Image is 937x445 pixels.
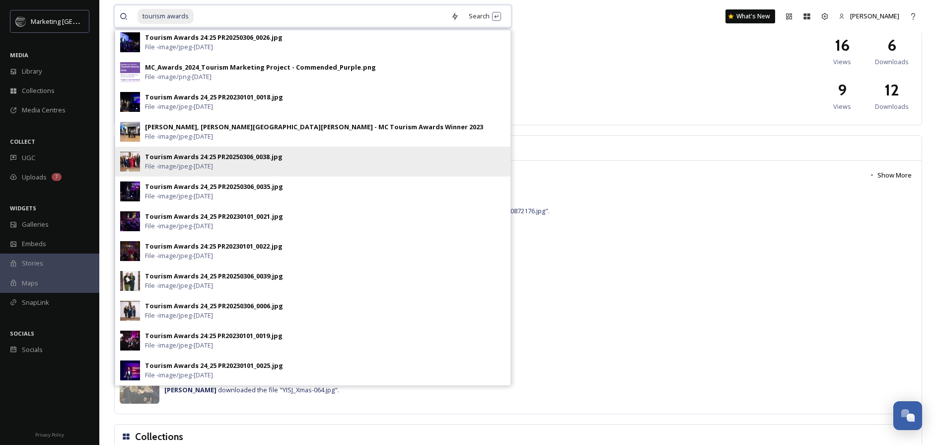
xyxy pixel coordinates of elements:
[145,271,283,281] div: Tourism Awards 24_25 PR20250306_0039.jpg
[145,251,213,261] span: File - image/jpeg - [DATE]
[145,152,283,162] div: Tourism Awards 24:25 PR20250306_0038.jpg
[145,370,213,380] span: File - image/jpeg - [DATE]
[864,166,917,185] button: Show More
[145,212,283,221] div: Tourism Awards 24_25 PR20230101_0021.jpg
[875,57,909,67] span: Downloads
[35,428,64,440] a: Privacy Policy
[120,92,140,112] img: 92e29c85-287b-47b1-9b8f-9b7c2bd38a31.jpg
[145,92,283,102] div: Tourism Awards 24_25 PR20230101_0018.jpg
[22,105,66,115] span: Media Centres
[120,152,140,172] img: 7f4ff7ae-2b47-42ee-af1c-25c1bd28d130.jpg
[145,281,213,290] span: File - image/jpeg - [DATE]
[10,51,28,59] span: MEDIA
[145,182,283,191] div: Tourism Awards 24_25 PR20250306_0035.jpg
[834,6,904,26] a: [PERSON_NAME]
[22,239,46,249] span: Embeds
[725,9,775,23] a: What's New
[850,11,899,20] span: [PERSON_NAME]
[120,181,140,201] img: 260d0b7c-f22b-4d02-9948-8a3ccbd567b1.jpg
[138,9,194,23] span: tourism awards
[145,361,283,370] div: Tourism Awards 24_25 PR20230101_0025.jpg
[22,278,38,288] span: Maps
[145,102,213,111] span: File - image/jpeg - [DATE]
[145,301,283,311] div: Tourism Awards 24_25 PR20250306_0006.jpg
[120,271,140,291] img: 9a04cfbc-b092-4dab-ac5d-e855f4902651.jpg
[22,153,35,163] span: UGC
[22,86,55,95] span: Collections
[893,401,922,430] button: Open Chat
[31,16,125,26] span: Marketing [GEOGRAPHIC_DATA]
[35,432,64,438] span: Privacy Policy
[145,341,213,350] span: File - image/jpeg - [DATE]
[887,33,896,57] h2: 6
[10,330,34,337] span: SOCIALS
[164,385,216,394] strong: [PERSON_NAME]
[120,360,140,380] img: 400539ba-365b-4fb5-a1fb-300a5cbe9999.jpg
[833,102,851,111] span: Views
[10,204,36,212] span: WIDGETS
[120,62,140,82] img: MC_Awards_2024_Tourism%2520Marketing%2520Project%2520-%2520Commended_Purple.png
[145,132,213,141] span: File - image/jpeg - [DATE]
[145,311,213,320] span: File - image/jpeg - [DATE]
[120,301,140,321] img: 3b1c5223-fdc8-4922-8bc7-04f48277eda2.jpg
[22,259,43,268] span: Stories
[120,211,140,231] img: 0d53847c-26cc-406f-bd29-1d9bcc1f7a91.jpg
[145,63,376,72] div: MC_Awards_2024_Tourism Marketing Project - Commended_Purple.png
[875,102,909,111] span: Downloads
[120,32,140,52] img: 904a9b26-11f6-4b6d-a48e-38c08547ead2.jpg
[464,6,506,26] div: Search
[833,57,851,67] span: Views
[145,331,283,341] div: Tourism Awards 24:25 PR20230101_0019.jpg
[52,173,62,181] div: 7
[16,16,26,26] img: MC-Logo-01.svg
[145,191,213,201] span: File - image/jpeg - [DATE]
[145,42,213,52] span: File - image/jpeg - [DATE]
[164,385,339,394] span: downloaded the file "YISJ_Xmas-064.jpg".
[120,241,140,261] img: 43edab9f-26d4-4f12-9506-2834ea9c1372.jpg
[22,345,43,355] span: Socials
[22,173,47,182] span: Uploads
[145,33,283,42] div: Tourism Awards 24:25 PR20250306_0026.jpg
[838,78,847,102] h2: 9
[145,242,283,251] div: Tourism Awards 24:25 PR20230101_0022.jpg
[10,138,35,145] span: COLLECT
[145,72,212,82] span: File - image/png - [DATE]
[835,33,850,57] h2: 16
[145,221,213,231] span: File - image/jpeg - [DATE]
[145,162,213,171] span: File - image/jpeg - [DATE]
[135,430,183,444] h3: Collections
[884,78,899,102] h2: 12
[22,67,42,76] span: Library
[22,298,49,307] span: SnapLink
[22,220,49,229] span: Galleries
[120,122,140,142] img: 002-MCA23_DSCF4470.JPG
[145,122,483,132] div: [PERSON_NAME], [PERSON_NAME][GEOGRAPHIC_DATA][PERSON_NAME] - MC Tourism Awards Winner 2023
[120,331,140,351] img: 6b5a5197-2075-41e9-a2fb-55a43cbf6719.jpg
